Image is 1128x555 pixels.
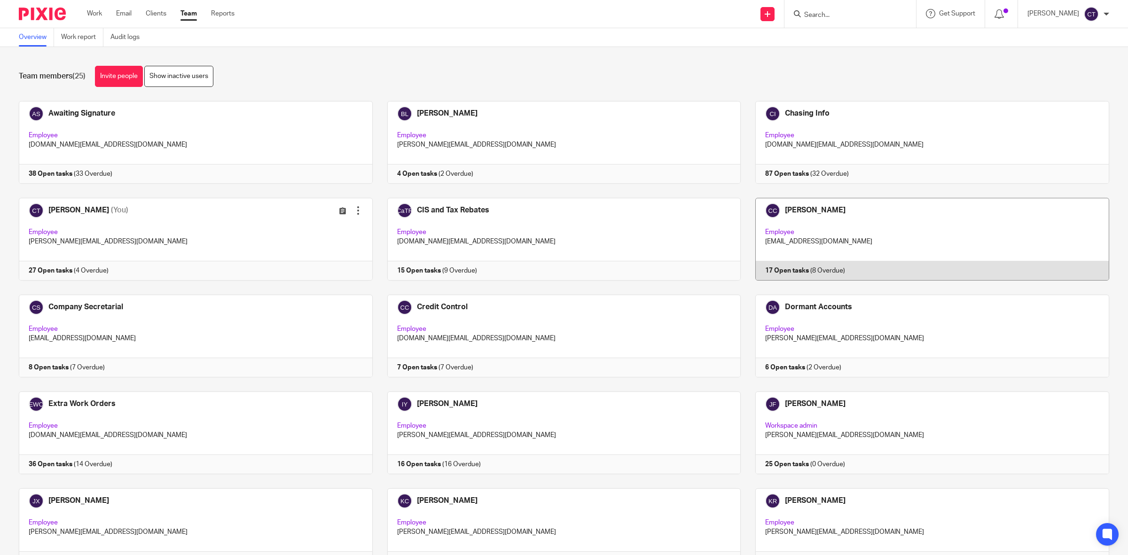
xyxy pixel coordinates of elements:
img: svg%3E [1084,7,1099,22]
a: Team [180,9,197,18]
p: [PERSON_NAME] [1027,9,1079,18]
a: Audit logs [110,28,147,47]
span: Get Support [939,10,975,17]
a: Work report [61,28,103,47]
a: Clients [146,9,166,18]
a: Invite people [95,66,143,87]
a: Reports [211,9,235,18]
h1: Team members [19,71,86,81]
a: Work [87,9,102,18]
a: Show inactive users [144,66,213,87]
a: Email [116,9,132,18]
img: Pixie [19,8,66,20]
a: Overview [19,28,54,47]
span: (25) [72,72,86,80]
input: Search [803,11,888,20]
